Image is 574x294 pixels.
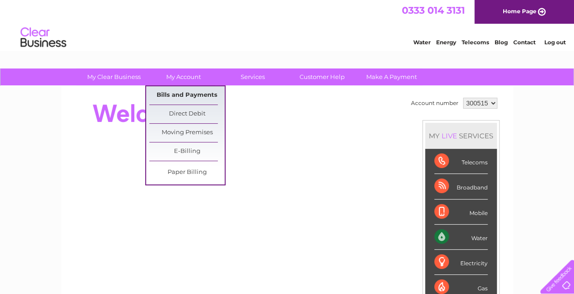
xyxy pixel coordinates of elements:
a: Blog [495,39,508,46]
a: Paper Billing [149,163,225,182]
div: MY SERVICES [425,123,497,149]
a: Direct Debit [149,105,225,123]
a: Make A Payment [354,68,429,85]
a: Customer Help [284,68,360,85]
div: LIVE [440,131,459,140]
a: My Clear Business [76,68,152,85]
a: Telecoms [462,39,489,46]
a: My Account [146,68,221,85]
a: 0333 014 3131 [402,5,465,16]
div: Water [434,225,488,250]
a: Log out [544,39,565,46]
a: E-Billing [149,142,225,161]
div: Broadband [434,174,488,199]
a: Moving Premises [149,124,225,142]
img: logo.png [20,24,67,52]
a: Services [215,68,290,85]
a: Contact [513,39,536,46]
div: Electricity [434,250,488,275]
div: Clear Business is a trading name of Verastar Limited (registered in [GEOGRAPHIC_DATA] No. 3667643... [72,5,503,44]
a: Bills and Payments [149,86,225,105]
a: Energy [436,39,456,46]
td: Account number [409,95,461,111]
div: Telecoms [434,149,488,174]
div: Mobile [434,199,488,225]
a: Water [413,39,431,46]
